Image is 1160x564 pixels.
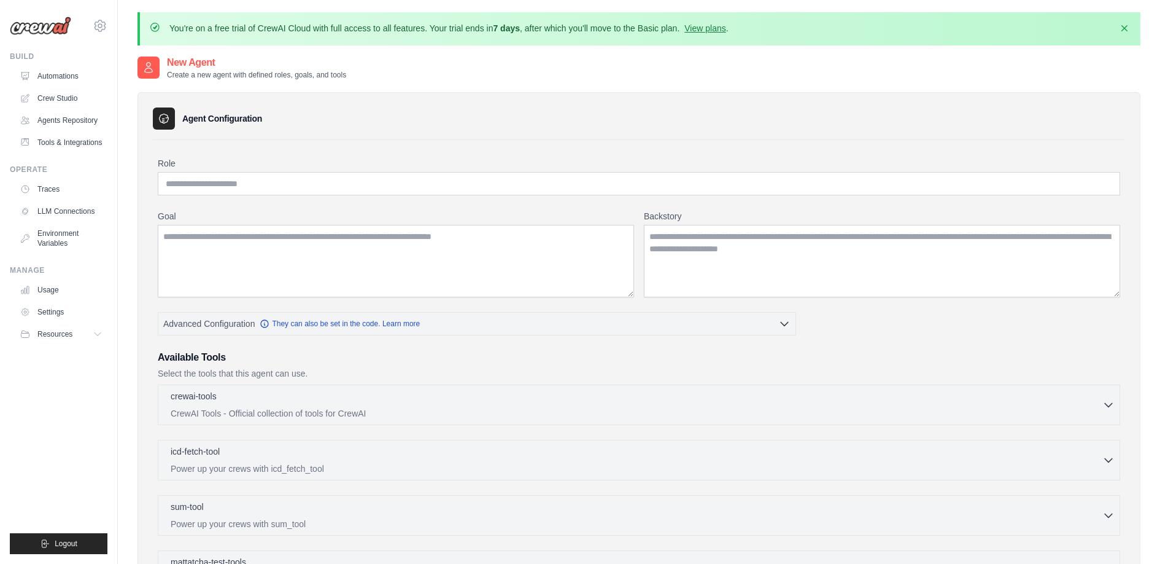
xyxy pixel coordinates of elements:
[15,324,107,344] button: Resources
[10,52,107,61] div: Build
[15,111,107,130] a: Agents Repository
[15,280,107,300] a: Usage
[260,319,420,329] a: They can also be set in the code. Learn more
[15,224,107,253] a: Environment Variables
[10,265,107,275] div: Manage
[15,88,107,108] a: Crew Studio
[493,23,520,33] strong: 7 days
[171,407,1102,420] p: CrewAI Tools - Official collection of tools for CrewAI
[10,533,107,554] button: Logout
[15,302,107,322] a: Settings
[163,445,1115,475] button: icd-fetch-tool Power up your crews with icd_fetch_tool
[15,202,107,221] a: LLM Connections
[169,22,729,34] p: You're on a free trial of CrewAI Cloud with full access to all features. Your trial ends in , aft...
[10,165,107,174] div: Operate
[55,539,77,549] span: Logout
[182,112,262,125] h3: Agent Configuration
[163,501,1115,530] button: sum-tool Power up your crews with sum_tool
[163,390,1115,420] button: crewai-tools CrewAI Tools - Official collection of tools for CrewAI
[644,210,1120,222] label: Backstory
[37,329,72,339] span: Resources
[167,55,346,70] h2: New Agent
[158,210,634,222] label: Goal
[15,66,107,86] a: Automations
[158,313,795,335] button: Advanced Configuration They can also be set in the code. Learn more
[171,501,204,513] p: sum-tool
[171,463,1102,475] p: Power up your crews with icd_fetch_tool
[171,390,217,402] p: crewai-tools
[171,518,1102,530] p: Power up your crews with sum_tool
[167,70,346,80] p: Create a new agent with defined roles, goals, and tools
[158,367,1120,380] p: Select the tools that this agent can use.
[15,133,107,152] a: Tools & Integrations
[171,445,220,458] p: icd-fetch-tool
[684,23,725,33] a: View plans
[10,17,71,35] img: Logo
[15,179,107,199] a: Traces
[158,157,1120,170] label: Role
[158,350,1120,365] h3: Available Tools
[163,318,255,330] span: Advanced Configuration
